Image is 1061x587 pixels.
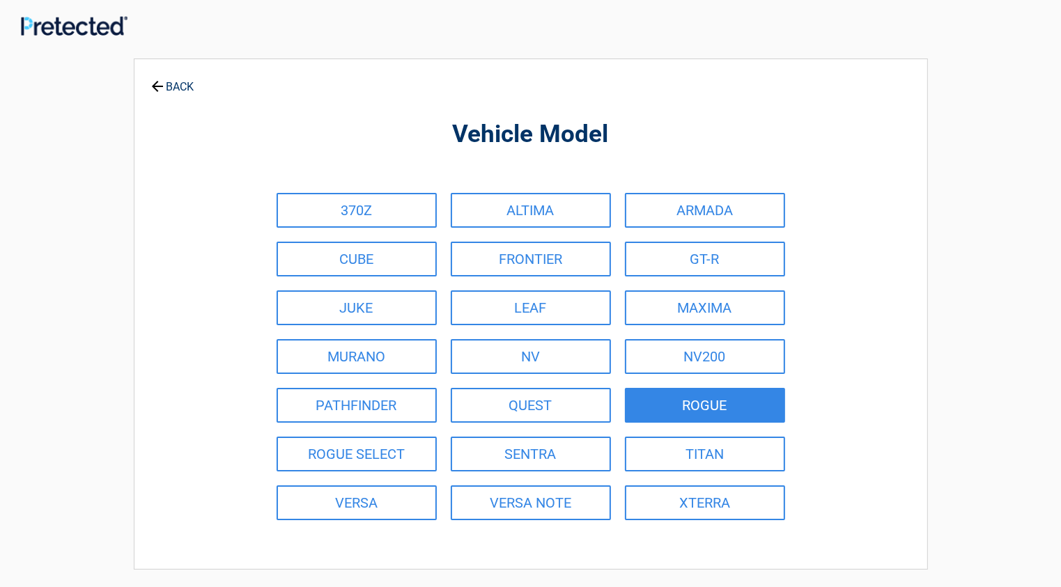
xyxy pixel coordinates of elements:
[625,193,785,228] a: ARMADA
[21,16,127,36] img: Main Logo
[451,290,611,325] a: LEAF
[277,437,437,471] a: ROGUE SELECT
[451,388,611,423] a: QUEST
[625,388,785,423] a: ROGUE
[625,290,785,325] a: MAXIMA
[277,388,437,423] a: PATHFINDER
[625,339,785,374] a: NV200
[451,485,611,520] a: VERSA NOTE
[625,485,785,520] a: XTERRA
[277,193,437,228] a: 370Z
[148,68,197,93] a: BACK
[451,193,611,228] a: ALTIMA
[277,242,437,276] a: CUBE
[277,339,437,374] a: MURANO
[625,437,785,471] a: TITAN
[451,339,611,374] a: NV
[625,242,785,276] a: GT-R
[277,485,437,520] a: VERSA
[451,242,611,276] a: FRONTIER
[451,437,611,471] a: SENTRA
[211,118,851,151] h2: Vehicle Model
[277,290,437,325] a: JUKE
